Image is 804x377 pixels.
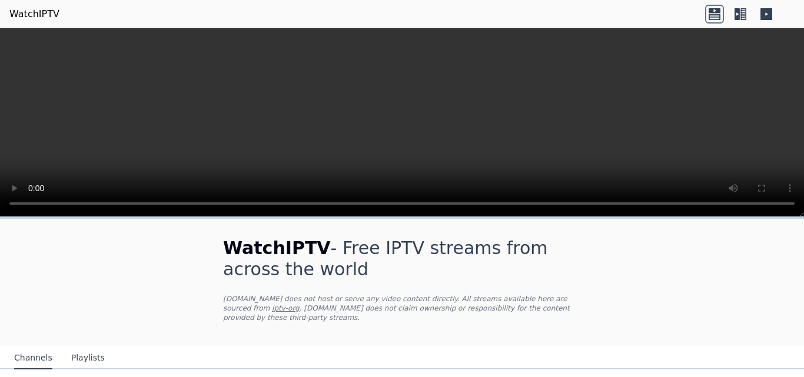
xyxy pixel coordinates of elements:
a: iptv-org [272,304,300,312]
p: [DOMAIN_NAME] does not host or serve any video content directly. All streams available here are s... [223,294,581,322]
button: Playlists [71,347,105,369]
h1: - Free IPTV streams from across the world [223,238,581,280]
span: WatchIPTV [223,238,331,258]
button: Channels [14,347,52,369]
a: WatchIPTV [9,7,59,21]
